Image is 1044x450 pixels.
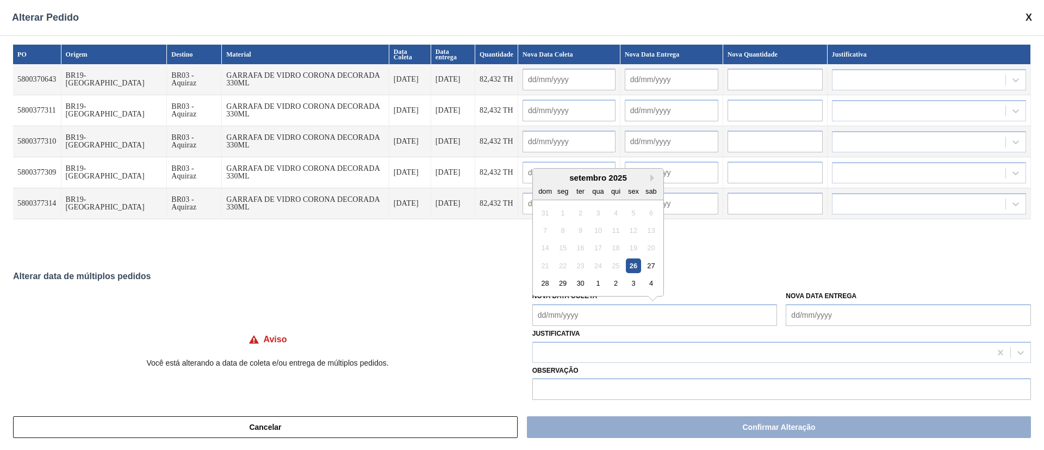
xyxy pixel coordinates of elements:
div: Not available sexta-feira, 12 de setembro de 2025 [626,223,641,238]
input: dd/mm/yyyy [625,100,718,121]
td: GARRAFA DE VIDRO CORONA DECORADA 330ML [222,64,389,95]
td: BR19-[GEOGRAPHIC_DATA] [61,126,167,157]
th: Nova Quantidade [723,45,828,64]
th: Data Coleta [389,45,431,64]
div: Choose sábado, 27 de setembro de 2025 [644,258,658,273]
div: Not available quarta-feira, 17 de setembro de 2025 [591,241,605,255]
div: ter [573,183,588,198]
td: 82,432 TH [475,188,518,219]
span: Alterar Pedido [12,12,79,23]
td: 5800370643 [13,64,61,95]
td: [DATE] [389,95,431,126]
th: Material [222,45,389,64]
input: dd/mm/yyyy [523,162,616,183]
input: dd/mm/yyyy [523,100,616,121]
th: Nova Data Coleta [518,45,620,64]
div: Not available quinta-feira, 4 de setembro de 2025 [608,205,623,220]
div: Not available segunda-feira, 8 de setembro de 2025 [555,223,570,238]
input: dd/mm/yyyy [625,131,718,152]
td: BR03 - Aquiraz [167,64,222,95]
td: [DATE] [431,126,475,157]
td: [DATE] [389,188,431,219]
div: Choose segunda-feira, 29 de setembro de 2025 [555,276,570,291]
div: Not available terça-feira, 16 de setembro de 2025 [573,241,588,255]
td: 5800377309 [13,157,61,188]
th: PO [13,45,61,64]
td: 82,432 TH [475,157,518,188]
td: [DATE] [389,64,431,95]
input: dd/mm/yyyy [532,304,778,326]
td: GARRAFA DE VIDRO CORONA DECORADA 330ML [222,157,389,188]
input: dd/mm/yyyy [523,131,616,152]
div: Not available quinta-feira, 25 de setembro de 2025 [608,258,623,273]
div: Choose terça-feira, 30 de setembro de 2025 [573,276,588,291]
th: Justificativa [828,45,1031,64]
div: Not available domingo, 31 de agosto de 2025 [538,205,552,220]
td: BR19-[GEOGRAPHIC_DATA] [61,188,167,219]
div: Choose quinta-feira, 2 de outubro de 2025 [608,276,623,291]
div: Choose sexta-feira, 26 de setembro de 2025 [626,258,641,273]
input: dd/mm/yyyy [523,193,616,214]
div: Choose domingo, 28 de setembro de 2025 [538,276,552,291]
td: BR03 - Aquiraz [167,157,222,188]
td: [DATE] [431,95,475,126]
th: Data entrega [431,45,475,64]
input: dd/mm/yyyy [625,69,718,90]
td: BR19-[GEOGRAPHIC_DATA] [61,157,167,188]
div: Not available domingo, 14 de setembro de 2025 [538,241,552,255]
div: Not available segunda-feira, 1 de setembro de 2025 [555,205,570,220]
div: Not available segunda-feira, 22 de setembro de 2025 [555,258,570,273]
td: GARRAFA DE VIDRO CORONA DECORADA 330ML [222,126,389,157]
td: 82,432 TH [475,95,518,126]
td: 5800377311 [13,95,61,126]
div: Not available sábado, 20 de setembro de 2025 [644,241,658,255]
div: Not available segunda-feira, 15 de setembro de 2025 [555,241,570,255]
td: BR03 - Aquiraz [167,126,222,157]
div: Choose sábado, 4 de outubro de 2025 [644,276,658,291]
td: 5800377310 [13,126,61,157]
div: qui [608,183,623,198]
td: 82,432 TH [475,64,518,95]
td: 5800377314 [13,188,61,219]
div: sex [626,183,641,198]
input: dd/mm/yyyy [523,69,616,90]
div: sab [644,183,658,198]
div: Not available sábado, 6 de setembro de 2025 [644,205,658,220]
input: dd/mm/yyyy [625,193,718,214]
td: [DATE] [431,64,475,95]
div: Not available quinta-feira, 11 de setembro de 2025 [608,223,623,238]
td: [DATE] [389,126,431,157]
td: [DATE] [389,157,431,188]
input: dd/mm/yyyy [625,162,718,183]
td: 82,432 TH [475,126,518,157]
button: Next Month [650,174,658,182]
button: Cancelar [13,416,518,438]
th: Destino [167,45,222,64]
div: seg [555,183,570,198]
div: month 2025-09 [536,204,660,292]
td: GARRAFA DE VIDRO CORONA DECORADA 330ML [222,95,389,126]
td: GARRAFA DE VIDRO CORONA DECORADA 330ML [222,188,389,219]
th: Quantidade [475,45,518,64]
th: Nova Data Entrega [620,45,723,64]
div: Choose quarta-feira, 1 de outubro de 2025 [591,276,605,291]
div: Alterar data de múltiplos pedidos [13,272,1031,281]
td: BR03 - Aquiraz [167,95,222,126]
div: Not available sexta-feira, 5 de setembro de 2025 [626,205,641,220]
div: Choose sexta-feira, 3 de outubro de 2025 [626,276,641,291]
div: Not available sábado, 13 de setembro de 2025 [644,223,658,238]
td: [DATE] [431,157,475,188]
td: [DATE] [431,188,475,219]
div: Not available quarta-feira, 3 de setembro de 2025 [591,205,605,220]
td: BR03 - Aquiraz [167,188,222,219]
label: Justificativa [532,330,580,337]
div: Not available terça-feira, 2 de setembro de 2025 [573,205,588,220]
div: Not available domingo, 7 de setembro de 2025 [538,223,552,238]
td: BR19-[GEOGRAPHIC_DATA] [61,95,167,126]
div: Not available quarta-feira, 24 de setembro de 2025 [591,258,605,273]
div: qua [591,183,605,198]
td: BR19-[GEOGRAPHIC_DATA] [61,64,167,95]
div: Not available domingo, 21 de setembro de 2025 [538,258,552,273]
div: dom [538,183,552,198]
input: dd/mm/yyyy [786,304,1031,326]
